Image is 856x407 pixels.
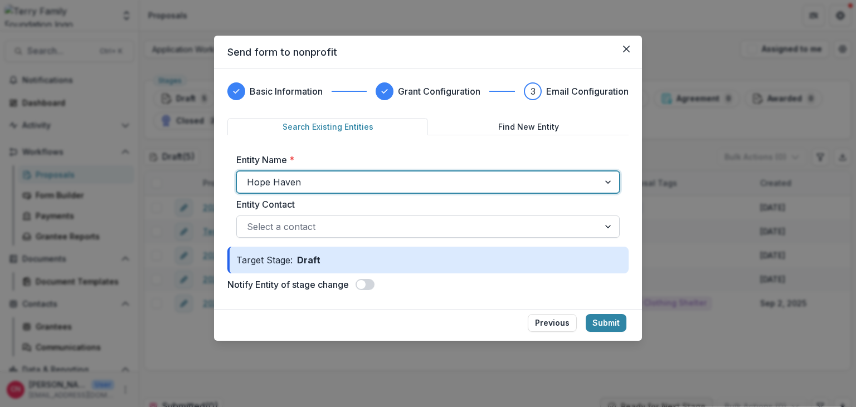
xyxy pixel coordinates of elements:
button: Search Existing Entities [227,118,428,135]
p: Draft [293,253,325,267]
h3: Email Configuration [546,85,629,98]
button: Submit [586,314,626,332]
button: Find New Entity [428,118,629,135]
h3: Grant Configuration [398,85,480,98]
header: Send form to nonprofit [214,36,642,69]
label: Entity Contact [236,198,613,211]
button: Close [617,40,635,58]
label: Notify Entity of stage change [227,278,349,291]
div: 3 [531,85,536,98]
h3: Basic Information [250,85,323,98]
div: Progress [227,82,629,100]
label: Entity Name [236,153,613,166]
div: Target Stage: [227,247,629,273]
button: Previous [528,314,577,332]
